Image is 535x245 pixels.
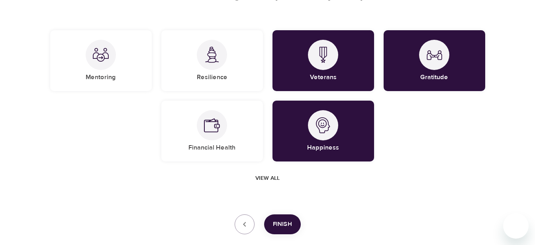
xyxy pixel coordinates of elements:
[315,47,331,63] img: Veterans
[197,73,227,82] h5: Resilience
[161,101,263,161] div: Financial HealthFinancial Health
[264,214,301,234] button: Finish
[93,47,109,63] img: Mentoring
[204,47,220,63] img: Resilience
[426,47,442,63] img: Gratitude
[503,213,529,239] iframe: Button to launch messaging window
[420,73,448,82] h5: Gratitude
[86,73,116,82] h5: Mentoring
[252,171,283,186] button: View all
[204,117,220,133] img: Financial Health
[384,30,485,91] div: GratitudeGratitude
[272,101,374,161] div: HappinessHappiness
[307,144,339,152] h5: Happiness
[310,73,337,82] h5: Veterans
[161,30,263,91] div: ResilienceResilience
[273,219,292,229] span: Finish
[188,144,235,152] h5: Financial Health
[315,117,331,133] img: Happiness
[255,173,280,183] span: View all
[50,30,152,91] div: MentoringMentoring
[272,30,374,91] div: VeteransVeterans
